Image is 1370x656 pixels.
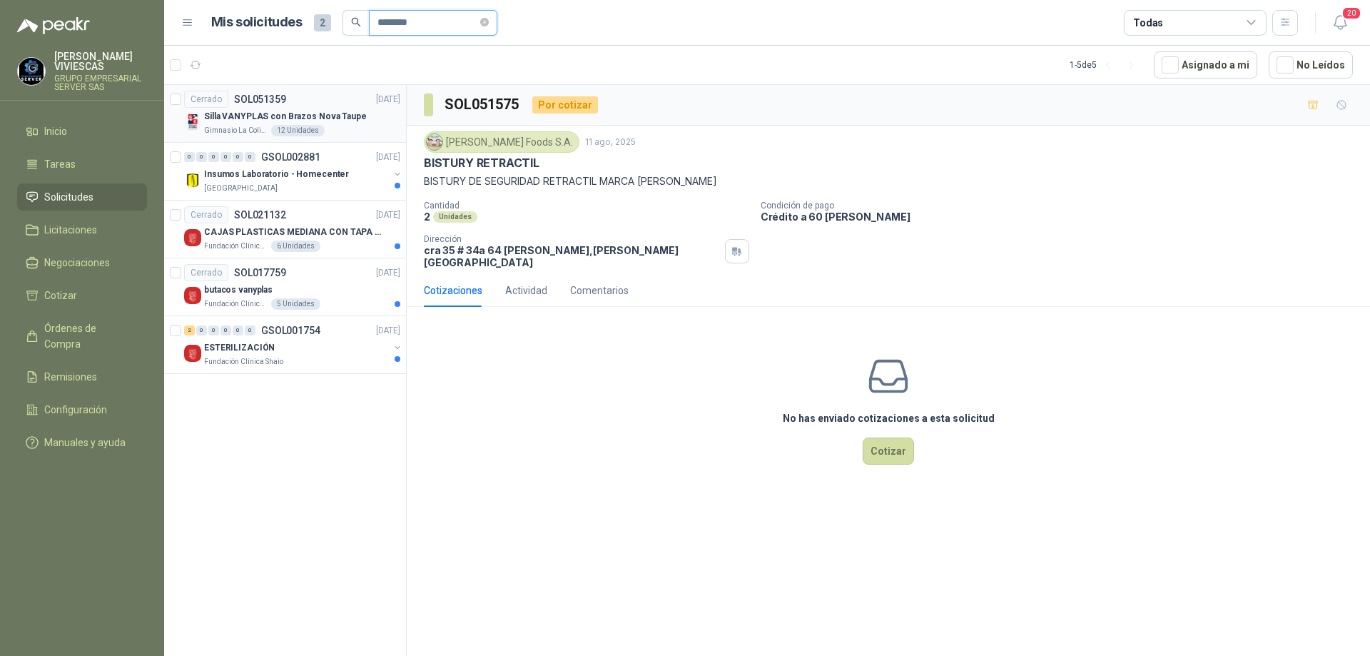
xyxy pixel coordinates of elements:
[261,152,320,162] p: GSOL002881
[220,326,231,335] div: 0
[761,201,1364,211] p: Condición de pago
[196,152,207,162] div: 0
[17,396,147,423] a: Configuración
[271,298,320,310] div: 5 Unidades
[54,51,147,71] p: [PERSON_NAME] VIVIESCAS
[44,123,67,139] span: Inicio
[204,341,275,355] p: ESTERILIZACIÓN
[184,287,201,304] img: Company Logo
[480,16,489,29] span: close-circle
[44,435,126,450] span: Manuales y ayuda
[424,283,482,298] div: Cotizaciones
[184,152,195,162] div: 0
[184,171,201,188] img: Company Logo
[17,216,147,243] a: Licitaciones
[204,356,283,368] p: Fundación Clínica Shaio
[1070,54,1142,76] div: 1 - 5 de 5
[17,183,147,211] a: Solicitudes
[17,17,90,34] img: Logo peakr
[17,429,147,456] a: Manuales y ayuda
[204,298,268,310] p: Fundación Clínica Shaio
[17,118,147,145] a: Inicio
[376,208,400,222] p: [DATE]
[261,326,320,335] p: GSOL001754
[314,14,331,31] span: 2
[54,74,147,91] p: GRUPO EMPRESARIAL SERVER SAS
[208,326,219,335] div: 0
[208,152,219,162] div: 0
[211,12,303,33] h1: Mis solicitudes
[164,258,406,316] a: CerradoSOL017759[DATE] Company Logobutacos vanyplasFundación Clínica Shaio5 Unidades
[505,283,547,298] div: Actividad
[376,324,400,338] p: [DATE]
[234,268,286,278] p: SOL017759
[1269,51,1353,79] button: No Leídos
[17,363,147,390] a: Remisiones
[271,241,320,252] div: 6 Unidades
[532,96,598,113] div: Por cotizar
[164,85,406,143] a: CerradoSOL051359[DATE] Company LogoSilla VANYPLAS con Brazos Nova TaupeGimnasio La Colina12 Unidades
[233,326,243,335] div: 0
[427,134,442,150] img: Company Logo
[245,326,255,335] div: 0
[204,168,349,181] p: Insumos Laboratorio - Homecenter
[424,156,539,171] p: BISTURY RETRACTIL
[17,282,147,309] a: Cotizar
[424,173,1353,189] p: BISTURY DE SEGURIDAD RETRACTIL MARCA [PERSON_NAME]
[204,241,268,252] p: Fundación Clínica Shaio
[44,156,76,172] span: Tareas
[1133,15,1163,31] div: Todas
[1154,51,1257,79] button: Asignado a mi
[44,255,110,271] span: Negociaciones
[204,183,278,194] p: [GEOGRAPHIC_DATA]
[184,91,228,108] div: Cerrado
[184,345,201,362] img: Company Logo
[44,189,93,205] span: Solicitudes
[376,93,400,106] p: [DATE]
[204,283,273,297] p: butacos vanyplas
[220,152,231,162] div: 0
[204,125,268,136] p: Gimnasio La Colina
[570,283,629,298] div: Comentarios
[196,326,207,335] div: 0
[184,148,403,194] a: 0 0 0 0 0 0 GSOL002881[DATE] Company LogoInsumos Laboratorio - Homecenter[GEOGRAPHIC_DATA]
[1327,10,1353,36] button: 20
[184,113,201,131] img: Company Logo
[44,222,97,238] span: Licitaciones
[271,125,325,136] div: 12 Unidades
[44,288,77,303] span: Cotizar
[184,326,195,335] div: 2
[234,94,286,104] p: SOL051359
[863,438,914,465] button: Cotizar
[1341,6,1361,20] span: 20
[783,410,995,426] h3: No has enviado cotizaciones a esta solicitud
[44,369,97,385] span: Remisiones
[184,322,403,368] a: 2 0 0 0 0 0 GSOL001754[DATE] Company LogoESTERILIZACIÓNFundación Clínica Shaio
[585,136,636,149] p: 11 ago, 2025
[17,315,147,358] a: Órdenes de Compra
[44,321,133,352] span: Órdenes de Compra
[245,152,255,162] div: 0
[18,58,45,85] img: Company Logo
[17,151,147,178] a: Tareas
[351,17,361,27] span: search
[424,201,749,211] p: Cantidad
[233,152,243,162] div: 0
[480,18,489,26] span: close-circle
[234,210,286,220] p: SOL021132
[376,266,400,280] p: [DATE]
[424,131,579,153] div: [PERSON_NAME] Foods S.A.
[761,211,1364,223] p: Crédito a 60 [PERSON_NAME]
[17,249,147,276] a: Negociaciones
[424,234,719,244] p: Dirección
[184,264,228,281] div: Cerrado
[204,226,382,239] p: CAJAS PLASTICAS MEDIANA CON TAPA (vanyplas)
[184,206,228,223] div: Cerrado
[433,211,477,223] div: Unidades
[164,201,406,258] a: CerradoSOL021132[DATE] Company LogoCAJAS PLASTICAS MEDIANA CON TAPA (vanyplas)Fundación Clínica S...
[445,94,521,116] h3: SOL051575
[44,402,107,418] span: Configuración
[424,211,430,223] p: 2
[424,244,719,268] p: cra 35 # 34a 64 [PERSON_NAME] , [PERSON_NAME][GEOGRAPHIC_DATA]
[204,110,367,123] p: Silla VANYPLAS con Brazos Nova Taupe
